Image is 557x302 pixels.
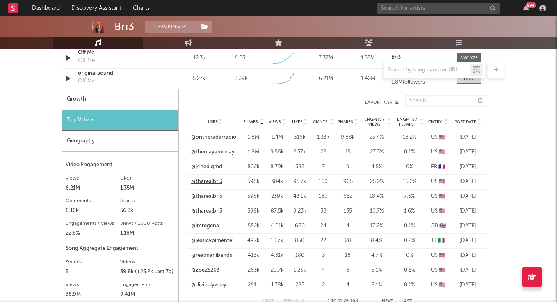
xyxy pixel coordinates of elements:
span: 🇺🇸 [439,149,445,155]
div: 25.2 % [362,178,391,186]
div: 9.23k [290,207,309,215]
div: 652 [338,192,358,201]
div: 6.1 % [362,266,391,275]
div: US [428,281,448,289]
div: 802k [243,163,264,171]
div: [DATE] [452,252,483,260]
div: 180 [290,252,309,260]
div: 850 [290,237,309,245]
div: 9.88k [338,133,358,142]
div: 95.7k [290,178,309,186]
div: [DATE] [452,207,483,215]
a: Bri3 [391,55,448,60]
div: 4 [338,222,358,230]
div: [DATE] [452,192,483,201]
div: Top Videos [62,110,178,131]
a: @jessicvpimentel [191,237,233,245]
div: 6.05k [235,54,248,62]
div: 8.79k [268,163,286,171]
div: 8 [338,266,358,275]
div: 1.42M [349,75,387,83]
div: US [428,148,448,156]
div: 99 + [526,2,536,8]
div: Views [66,174,120,183]
div: US [428,266,448,275]
span: 🇺🇸 [439,282,445,288]
div: FR [428,163,448,171]
strong: Bri3 [391,55,401,60]
div: 1.8M [243,148,264,156]
div: 1.33k [313,133,333,142]
span: User [208,119,218,124]
div: IT [428,237,448,245]
span: Fllwrs. [243,119,259,124]
div: 12.3k [180,54,218,62]
div: 261k [243,281,264,289]
div: 24 [313,222,333,230]
div: 2.57k [290,148,309,156]
div: 4.5 % [362,163,391,171]
div: 2 [313,281,333,289]
a: @ontheradarradio [191,133,236,142]
div: 16.2 % [395,178,424,186]
div: 0.1 % [395,148,424,156]
div: US [428,207,448,215]
span: 🇺🇸 [439,268,445,273]
input: Search by song name or URL [384,67,470,73]
div: 1.55M [349,54,387,62]
div: 0.1 % [395,281,424,289]
div: 6.21M [66,183,120,193]
div: 8.4 % [362,237,391,245]
span: 🇺🇸 [439,253,445,258]
div: Shares [120,196,175,206]
div: [DATE] [452,266,483,275]
div: 1.4M [268,133,286,142]
div: 1.18M [120,229,175,238]
div: 160 [313,178,333,186]
a: @tharealbri3 [191,178,222,186]
div: Growth [62,89,178,110]
div: 7.3 % [395,192,424,201]
a: @zoe25203 [191,266,219,275]
div: US [428,133,448,142]
div: 27.3 % [362,148,391,156]
div: 4 [338,281,358,289]
span: 🇺🇸 [439,194,445,199]
a: @tharealbri3 [191,207,222,215]
div: Geography [62,131,178,152]
div: [DATE] [452,237,483,245]
div: 23.4 % [362,133,391,142]
div: 383 [290,163,309,171]
div: 965 [338,178,358,186]
a: @divinelyzoey [191,281,226,289]
span: 🇮🇹 [438,238,445,243]
div: 413k [243,252,264,260]
div: Off Me [78,77,95,85]
div: 22 [313,148,333,156]
div: 9 [338,163,358,171]
div: 87.5k [268,207,286,215]
a: @j4hed.gmd [191,163,222,171]
span: Post Date [454,119,476,124]
div: 180 [313,192,333,201]
div: 1.6 % [395,207,424,215]
div: 22.8% [66,229,120,238]
div: Comments [66,196,120,206]
div: Sounds [66,257,120,267]
div: 10.7k [268,237,286,245]
div: 8.16k [66,206,120,216]
div: 18.2 % [395,133,424,142]
div: 39.8k (+25.2k Last 7d) [120,267,175,277]
div: [DATE] [452,281,483,289]
div: Song Aggregate Engagement [66,244,174,254]
div: 18.4 % [362,192,391,201]
div: 38 [313,207,333,215]
div: 18 [338,252,358,260]
span: Views [269,119,281,124]
div: Videos [120,257,175,267]
div: Views [66,280,120,290]
div: 15 [338,148,358,156]
span: 🇺🇸 [439,208,445,214]
div: 1.8M [243,133,264,142]
div: Off Me [78,57,95,65]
